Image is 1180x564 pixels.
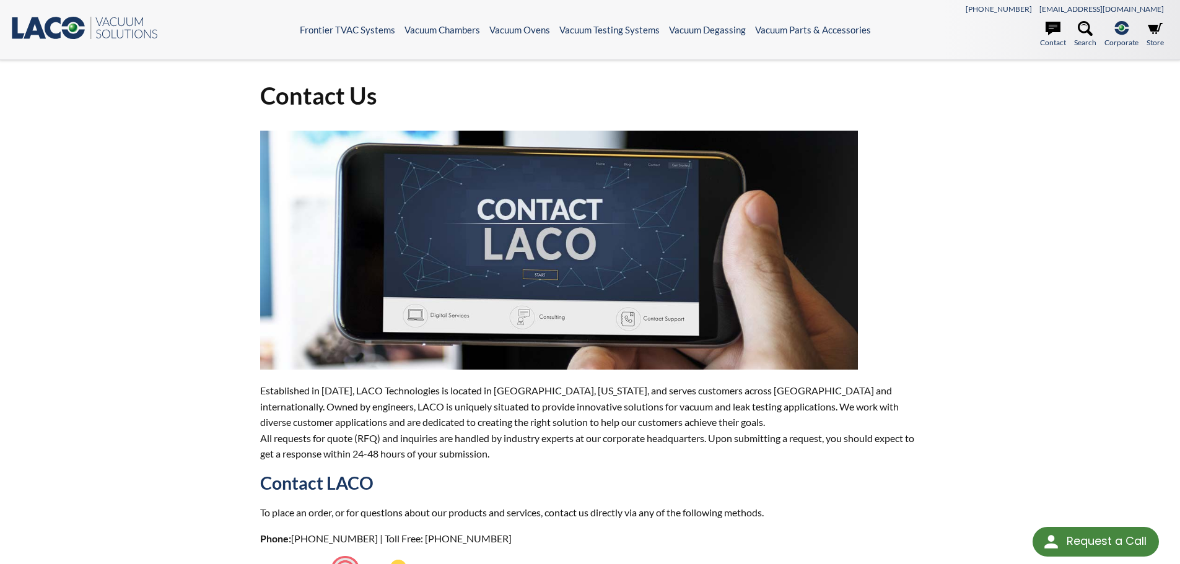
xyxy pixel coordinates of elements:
a: Vacuum Parts & Accessories [755,24,871,35]
p: Established in [DATE], LACO Technologies is located in [GEOGRAPHIC_DATA], [US_STATE], and serves ... [260,383,920,462]
a: [PHONE_NUMBER] [966,4,1032,14]
a: Search [1074,21,1096,48]
img: round button [1041,532,1061,552]
a: Contact [1040,21,1066,48]
strong: Phone: [260,532,291,544]
strong: Contact LACO [260,472,374,493]
a: Vacuum Testing Systems [559,24,660,35]
a: Frontier TVAC Systems [300,24,395,35]
span: Corporate [1104,37,1138,48]
h1: Contact Us [260,80,920,111]
a: Store [1147,21,1164,48]
a: [EMAIL_ADDRESS][DOMAIN_NAME] [1039,4,1164,14]
a: Vacuum Degassing [669,24,746,35]
p: To place an order, or for questions about our products and services, contact us directly via any ... [260,505,920,521]
a: Vacuum Chambers [404,24,480,35]
div: Request a Call [1067,527,1147,555]
a: Vacuum Ovens [489,24,550,35]
img: ContactUs.jpg [260,131,858,370]
p: [PHONE_NUMBER] | Toll Free: [PHONE_NUMBER] [260,531,920,547]
div: Request a Call [1033,527,1159,557]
